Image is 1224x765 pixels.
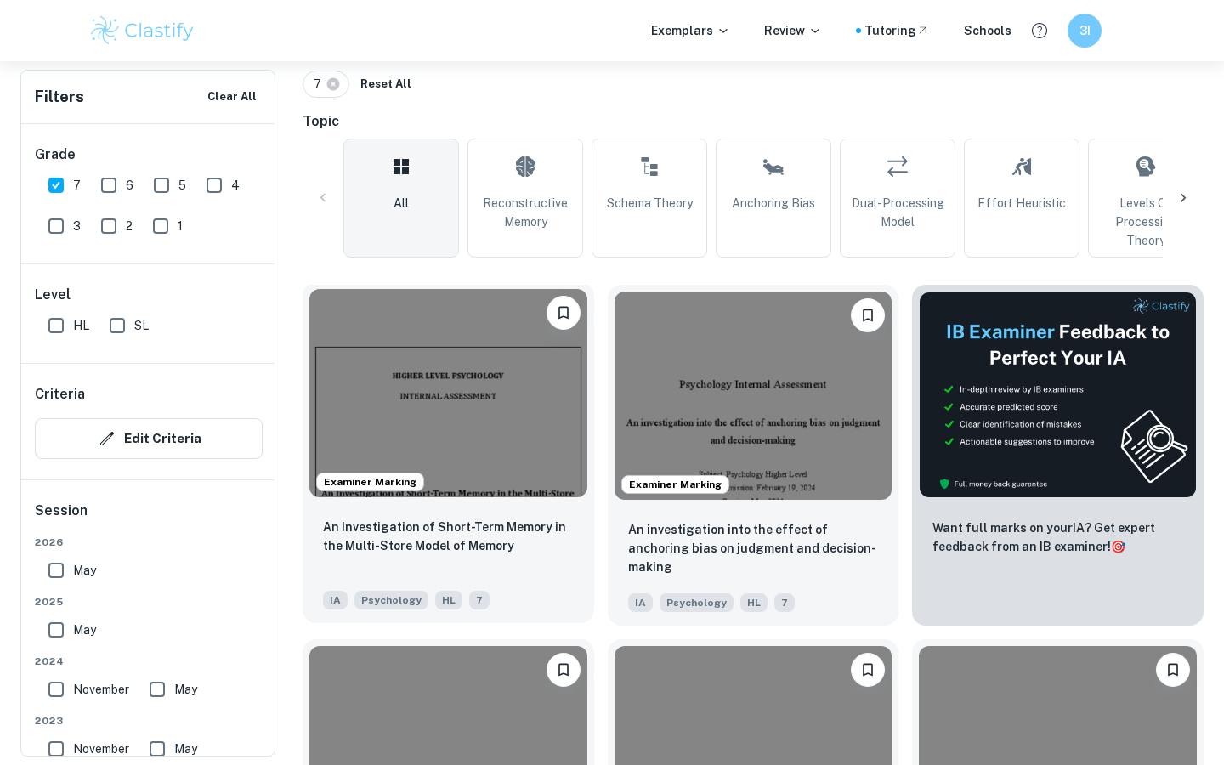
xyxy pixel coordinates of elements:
[134,316,149,335] span: SL
[231,176,240,195] span: 4
[88,14,196,48] img: Clastify logo
[35,144,263,165] h6: Grade
[977,194,1066,212] span: Effort Heuristic
[354,591,428,609] span: Psychology
[847,194,948,231] span: Dual-Processing Model
[303,111,1204,132] h6: Topic
[323,591,348,609] span: IA
[323,518,574,555] p: An Investigation of Short-Term Memory in the Multi-Store Model of Memory
[35,535,263,550] span: 2026
[622,477,728,492] span: Examiner Marking
[394,194,409,212] span: All
[547,653,581,687] button: Bookmark
[1096,194,1196,250] span: Levels of Processing Theory
[912,285,1204,626] a: ThumbnailWant full marks on yourIA? Get expert feedback from an IB examiner!
[628,593,653,612] span: IA
[740,593,768,612] span: HL
[178,176,186,195] span: 5
[475,194,575,231] span: Reconstructive Memory
[73,176,81,195] span: 7
[35,654,263,669] span: 2024
[919,292,1197,498] img: Thumbnail
[174,680,197,699] span: May
[851,653,885,687] button: Bookmark
[864,21,930,40] a: Tutoring
[35,384,85,405] h6: Criteria
[1075,21,1095,40] h6: 3I
[303,71,349,98] div: 7
[73,739,129,758] span: November
[174,739,197,758] span: May
[628,520,879,576] p: An investigation into the effect of anchoring bias on judgment and decision-making
[651,21,730,40] p: Exemplars
[607,194,693,212] span: Schema Theory
[126,176,133,195] span: 6
[178,217,183,235] span: 1
[73,217,81,235] span: 3
[73,561,96,580] span: May
[1156,653,1190,687] button: Bookmark
[608,285,899,626] a: Examiner MarkingBookmarkAn investigation into the effect of anchoring bias on judgment and decisi...
[73,680,129,699] span: November
[35,713,263,728] span: 2023
[764,21,822,40] p: Review
[35,285,263,305] h6: Level
[314,75,329,93] span: 7
[964,21,1011,40] a: Schools
[73,620,96,639] span: May
[660,593,734,612] span: Psychology
[203,84,261,110] button: Clear All
[435,591,462,609] span: HL
[851,298,885,332] button: Bookmark
[126,217,133,235] span: 2
[35,418,263,459] button: Edit Criteria
[1025,16,1054,45] button: Help and Feedback
[73,316,89,335] span: HL
[1111,540,1125,553] span: 🎯
[547,296,581,330] button: Bookmark
[309,289,587,497] img: Psychology IA example thumbnail: An Investigation of Short-Term Memory in
[774,593,795,612] span: 7
[35,501,263,535] h6: Session
[317,474,423,490] span: Examiner Marking
[35,85,84,109] h6: Filters
[303,285,594,626] a: Examiner MarkingBookmarkAn Investigation of Short-Term Memory in the Multi-Store Model of MemoryI...
[356,71,416,97] button: Reset All
[1068,14,1102,48] button: 3I
[615,292,892,500] img: Psychology IA example thumbnail: An investigation into the effect of anch
[732,194,815,212] span: Anchoring Bias
[469,591,490,609] span: 7
[932,518,1183,556] p: Want full marks on your IA ? Get expert feedback from an IB examiner!
[35,594,263,609] span: 2025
